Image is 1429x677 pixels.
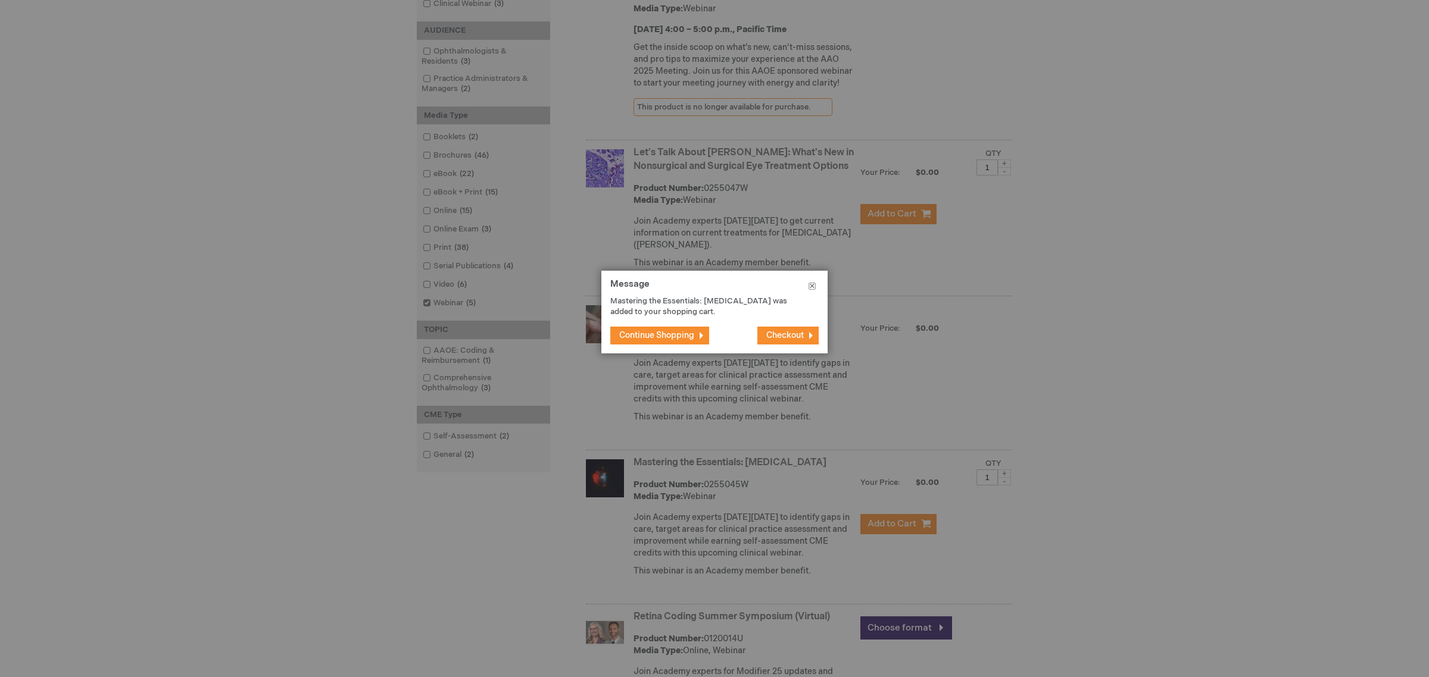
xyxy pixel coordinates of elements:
[757,327,819,344] button: Checkout
[610,280,819,296] h1: Message
[766,330,804,340] span: Checkout
[610,296,801,318] p: Mastering the Essentials: [MEDICAL_DATA] was added to your shopping cart.
[619,330,694,340] span: Continue Shopping
[610,327,709,344] button: Continue Shopping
